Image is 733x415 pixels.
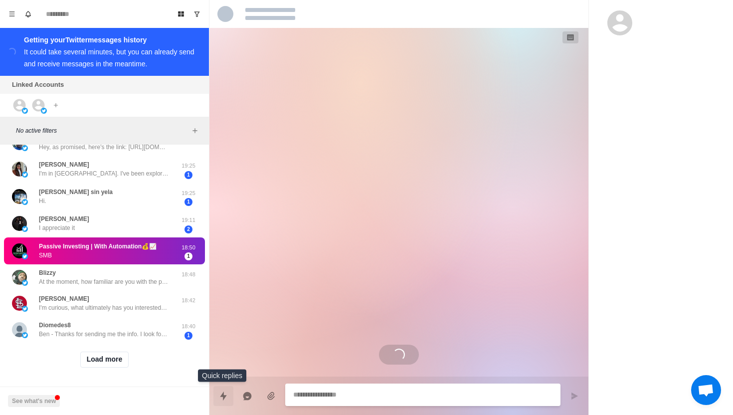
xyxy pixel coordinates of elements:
[184,252,192,260] span: 1
[12,322,27,337] img: picture
[173,6,189,22] button: Board View
[39,242,157,251] p: Passive Investing | With Automation💰📈
[39,268,56,277] p: Blizzy
[39,188,113,197] p: [PERSON_NAME] sin yela
[39,197,46,206] p: Hi.
[12,189,27,204] img: picture
[12,216,27,231] img: picture
[4,6,20,22] button: Menu
[176,243,201,252] p: 18:50
[39,169,169,178] p: I'm in [GEOGRAPHIC_DATA]. I've been exploring [GEOGRAPHIC_DATA], hotels and linen businesses.
[261,386,281,406] button: Add media
[39,321,71,330] p: Diomedes8
[22,226,28,232] img: picture
[80,352,129,368] button: Load more
[12,296,27,311] img: picture
[22,199,28,205] img: picture
[39,330,169,339] p: Ben - Thanks for sending me the info. I look forward to reviewing this weekend. I am located in [...
[12,270,27,285] img: picture
[41,108,47,114] img: picture
[564,386,584,406] button: Send message
[39,214,89,223] p: [PERSON_NAME]
[22,280,28,286] img: picture
[12,162,27,177] img: picture
[50,99,62,111] button: Add account
[184,171,192,179] span: 1
[22,306,28,312] img: picture
[20,6,36,22] button: Notifications
[16,126,189,135] p: No active filters
[39,294,89,303] p: [PERSON_NAME]
[22,332,28,338] img: picture
[176,270,201,279] p: 18:48
[213,386,233,406] button: Quick replies
[189,6,205,22] button: Show unread conversations
[8,395,60,407] button: See what's new
[39,223,75,232] p: I appreciate it
[24,34,197,46] div: Getting your Twitter messages history
[22,172,28,178] img: picture
[184,198,192,206] span: 1
[176,322,201,331] p: 18:40
[22,108,28,114] img: picture
[176,296,201,305] p: 18:42
[39,160,89,169] p: [PERSON_NAME]
[39,143,169,152] p: Hey, as promised, here's the link: [URL][DOMAIN_NAME] P.S.: If you want to buy a "boring" busines...
[237,386,257,406] button: Reply with AI
[176,162,201,170] p: 19:25
[176,216,201,224] p: 19:11
[691,375,721,405] a: Open chat
[184,225,192,233] span: 2
[39,303,169,312] p: I'm curious, what ultimately has you interested in acquiring a cash-flowing business?
[39,251,52,260] p: SMB
[176,189,201,198] p: 19:25
[22,145,28,151] img: picture
[39,277,169,286] p: At the moment, how familiar are you with the process of buying a business?
[22,253,28,259] img: picture
[24,48,194,68] div: It could take several minutes, but you can already send and receive messages in the meantime.
[189,125,201,137] button: Add filters
[184,332,192,340] span: 1
[12,243,27,258] img: picture
[12,80,64,90] p: Linked Accounts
